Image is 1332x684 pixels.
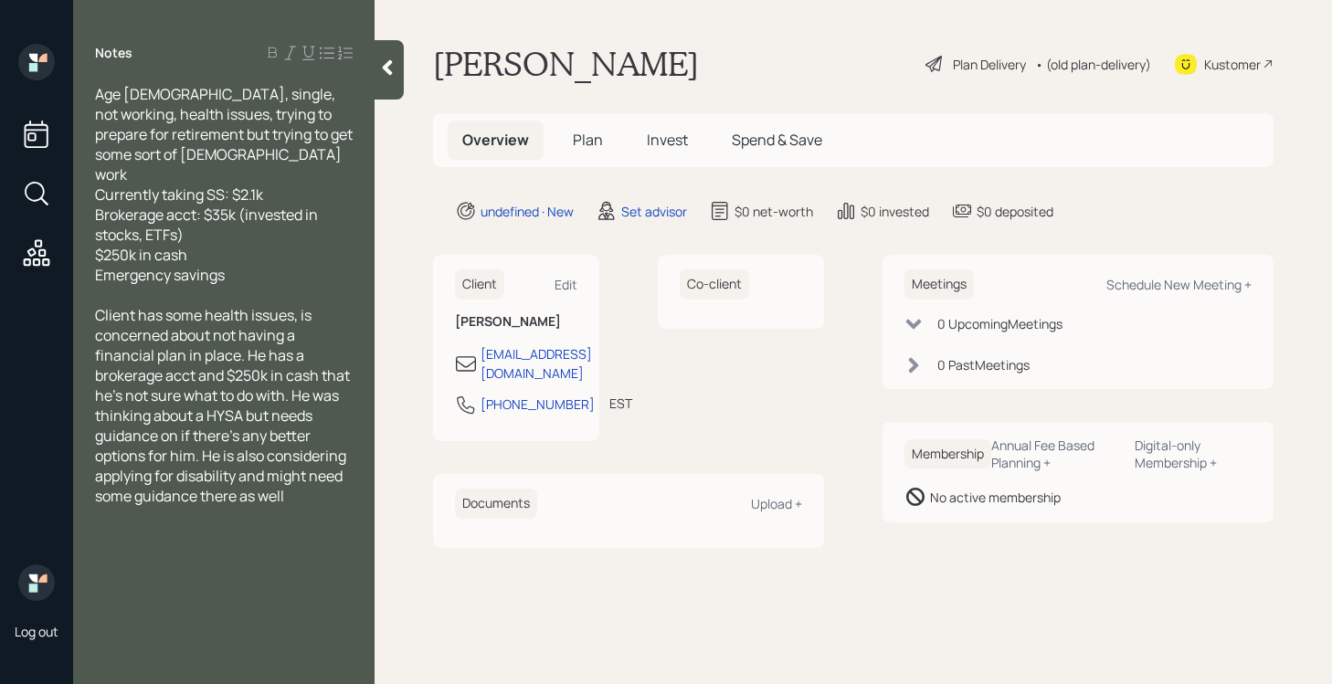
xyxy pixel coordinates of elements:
[953,55,1026,74] div: Plan Delivery
[462,130,529,150] span: Overview
[930,488,1061,507] div: No active membership
[647,130,688,150] span: Invest
[15,623,58,640] div: Log out
[904,439,991,469] h6: Membership
[609,394,632,413] div: EST
[977,202,1053,221] div: $0 deposited
[455,314,577,330] h6: [PERSON_NAME]
[680,269,749,300] h6: Co-client
[481,395,595,414] div: [PHONE_NUMBER]
[732,130,822,150] span: Spend & Save
[95,184,263,205] span: Currently taking SS: $2.1k
[481,344,592,383] div: [EMAIL_ADDRESS][DOMAIN_NAME]
[861,202,929,221] div: $0 invested
[95,84,355,184] span: Age [DEMOGRAPHIC_DATA], single, not working, health issues, trying to prepare for retirement but ...
[991,437,1120,471] div: Annual Fee Based Planning +
[95,265,225,285] span: Emergency savings
[95,245,187,265] span: $250k in cash
[18,564,55,601] img: retirable_logo.png
[735,202,813,221] div: $0 net-worth
[937,355,1030,374] div: 0 Past Meeting s
[1204,55,1261,74] div: Kustomer
[95,305,353,506] span: Client has some health issues, is concerned about not having a financial plan in place. He has a ...
[455,489,537,519] h6: Documents
[573,130,603,150] span: Plan
[95,44,132,62] label: Notes
[904,269,974,300] h6: Meetings
[621,202,687,221] div: Set advisor
[1135,437,1252,471] div: Digital-only Membership +
[95,205,321,245] span: Brokerage acct: $35k (invested in stocks, ETFs)
[1106,276,1252,293] div: Schedule New Meeting +
[433,44,699,84] h1: [PERSON_NAME]
[481,202,574,221] div: undefined · New
[1035,55,1151,74] div: • (old plan-delivery)
[751,495,802,512] div: Upload +
[555,276,577,293] div: Edit
[455,269,504,300] h6: Client
[937,314,1062,333] div: 0 Upcoming Meeting s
